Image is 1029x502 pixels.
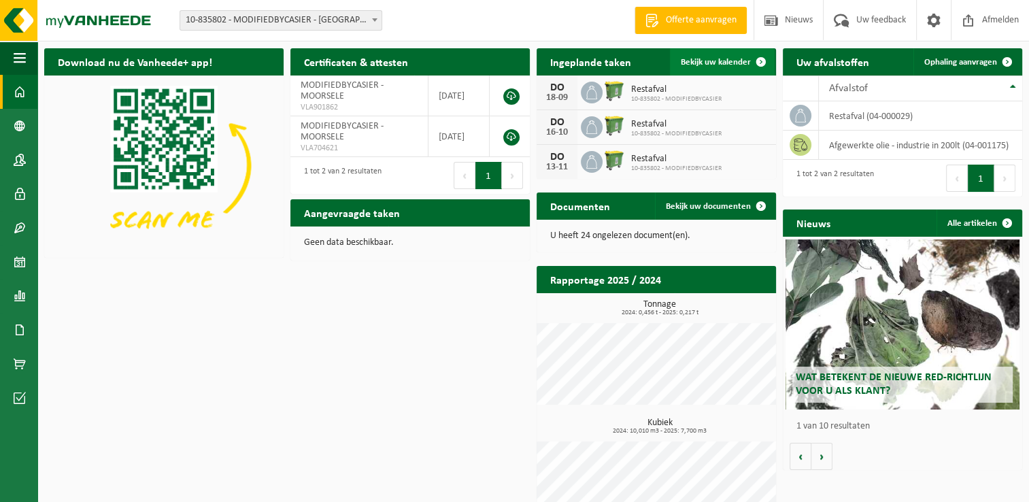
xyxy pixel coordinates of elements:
button: 1 [475,162,502,189]
span: MODIFIEDBYCASIER - MOORSELE [301,80,384,101]
h2: Uw afvalstoffen [783,48,883,75]
span: Bekijk uw kalender [681,58,751,67]
button: Previous [946,165,968,192]
span: 10-835802 - MODIFIEDBYCASIER - MOORSELE [180,11,382,30]
h2: Nieuws [783,210,844,236]
div: DO [543,82,571,93]
span: Ophaling aanvragen [924,58,997,67]
span: 10-835802 - MODIFIEDBYCASIER [631,130,722,138]
span: 2024: 10,010 m3 - 2025: 7,700 m3 [543,428,776,435]
span: MODIFIEDBYCASIER - MOORSELE [301,121,384,142]
span: 2024: 0,456 t - 2025: 0,217 t [543,309,776,316]
div: DO [543,152,571,163]
p: 1 van 10 resultaten [796,422,1015,431]
button: 1 [968,165,994,192]
h2: Documenten [537,193,624,219]
a: Alle artikelen [937,210,1021,237]
h2: Rapportage 2025 / 2024 [537,266,675,292]
td: [DATE] [428,116,490,157]
h3: Tonnage [543,300,776,316]
td: restafval (04-000029) [819,101,1022,131]
img: Download de VHEPlus App [44,76,284,255]
h2: Aangevraagde taken [290,199,414,226]
span: Restafval [631,119,722,130]
a: Bekijk uw documenten [655,193,775,220]
div: 1 tot 2 van 2 resultaten [790,163,874,193]
h2: Download nu de Vanheede+ app! [44,48,226,75]
span: Restafval [631,154,722,165]
img: WB-0770-HPE-GN-50 [603,80,626,103]
a: Bekijk uw kalender [670,48,775,76]
span: VLA901862 [301,102,418,113]
div: 18-09 [543,93,571,103]
span: Offerte aanvragen [662,14,740,27]
span: 10-835802 - MODIFIEDBYCASIER - MOORSELE [180,10,382,31]
div: 13-11 [543,163,571,172]
button: Vorige [790,443,811,470]
span: 10-835802 - MODIFIEDBYCASIER [631,165,722,173]
button: Previous [454,162,475,189]
h2: Ingeplande taken [537,48,645,75]
h2: Certificaten & attesten [290,48,422,75]
div: 1 tot 2 van 2 resultaten [297,161,382,190]
img: WB-0770-HPE-GN-50 [603,149,626,172]
div: DO [543,117,571,128]
td: afgewerkte olie - industrie in 200lt (04-001175) [819,131,1022,160]
h3: Kubiek [543,418,776,435]
span: 10-835802 - MODIFIEDBYCASIER [631,95,722,103]
button: Volgende [811,443,832,470]
button: Next [994,165,1015,192]
p: U heeft 24 ongelezen document(en). [550,231,762,241]
td: [DATE] [428,76,490,116]
p: Geen data beschikbaar. [304,238,516,248]
span: VLA704621 [301,143,418,154]
span: Restafval [631,84,722,95]
span: Wat betekent de nieuwe RED-richtlijn voor u als klant? [796,372,992,396]
a: Wat betekent de nieuwe RED-richtlijn voor u als klant? [786,239,1020,409]
button: Next [502,162,523,189]
div: 16-10 [543,128,571,137]
span: Afvalstof [829,83,868,94]
span: Bekijk uw documenten [666,202,751,211]
a: Offerte aanvragen [635,7,747,34]
img: WB-0770-HPE-GN-50 [603,114,626,137]
a: Bekijk rapportage [675,292,775,320]
a: Ophaling aanvragen [913,48,1021,76]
